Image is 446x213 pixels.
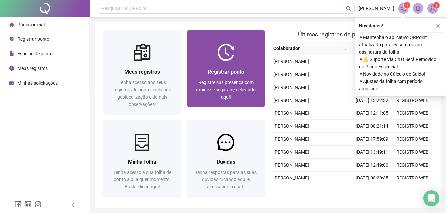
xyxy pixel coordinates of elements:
[392,107,433,120] td: REGISTRO WEB
[273,123,309,129] span: [PERSON_NAME]
[9,37,14,41] span: environment
[103,30,181,114] a: Meus registrosTenha acesso aos seus registros de ponto, incluindo geolocalização e demais observa...
[352,146,392,159] td: [DATE] 13:49:11
[352,45,380,52] span: Data/Hora
[359,5,394,12] span: [PERSON_NAME]
[113,170,171,189] span: Tenha acesso a sua folha de ponto a qualquer momento. Basta clicar aqui!
[17,80,58,86] span: Minhas solicitações
[35,201,41,208] span: instagram
[273,85,309,90] span: [PERSON_NAME]
[113,80,171,107] span: Tenha acesso aos seus registros de ponto, incluindo geolocalização e demais observações!
[349,42,388,55] th: Data/Hora
[359,78,442,92] span: ⚬ Ajustes da folha com período ampliado!
[359,22,383,29] span: Novidades !
[359,56,442,70] span: ⚬ ⚠️ Suporte Via Chat Será Removido do Plano Essencial
[423,190,439,206] div: Open Intercom Messenger
[25,201,31,208] span: linkedin
[298,31,405,38] span: Últimos registros de ponto sincronizados
[435,3,438,8] span: 1
[342,46,346,50] span: search
[196,80,256,100] span: Registre sua presença com rapidez e segurança clicando aqui!
[187,120,265,197] a: DúvidasTenha respostas para as suas dúvidas clicando aqui e acessando o chat!
[17,66,48,71] span: Meus registros
[392,159,433,172] td: REGISTRO WEB
[273,110,309,116] span: [PERSON_NAME]
[433,2,440,9] sup: Atualize o seu contato no menu Meus Dados
[273,59,309,64] span: [PERSON_NAME]
[352,94,392,107] td: [DATE] 13:22:32
[392,94,433,107] td: REGISTRO WEB
[70,203,75,207] span: left
[436,23,440,28] span: close
[128,159,156,165] span: Minha folha
[15,201,21,208] span: facebook
[352,133,392,146] td: [DATE] 17:59:09
[17,36,49,42] span: Registrar ponto
[273,162,309,168] span: [PERSON_NAME]
[273,149,309,155] span: [PERSON_NAME]
[9,81,14,85] span: schedule
[392,120,433,133] td: REGISTRO WEB
[352,172,392,184] td: [DATE] 08:20:35
[273,45,340,52] span: Colaborador
[273,72,309,77] span: [PERSON_NAME]
[124,69,160,75] span: Meus registros
[359,34,442,56] span: ⚬ Mantenha o aplicativo QRPoint atualizado para evitar erros na assinatura da folha!
[352,107,392,120] td: [DATE] 12:11:05
[17,22,45,27] span: Página inicial
[273,136,309,142] span: [PERSON_NAME]
[392,146,433,159] td: REGISTRO WEB
[9,22,14,27] span: home
[392,172,433,184] td: REGISTRO WEB
[208,69,244,75] span: Registrar ponto
[428,3,438,13] img: 90667
[415,5,421,11] span: bell
[401,5,406,11] span: notification
[352,81,392,94] td: [DATE] 17:21:26
[273,98,309,103] span: [PERSON_NAME]
[352,120,392,133] td: [DATE] 08:21:14
[195,170,257,189] span: Tenha respostas para as suas dúvidas clicando aqui e acessando o chat!
[17,51,53,56] span: Espelho de ponto
[359,70,442,78] span: ⚬ Novidade no Cálculo do Saldo!
[352,159,392,172] td: [DATE] 12:49:00
[217,159,235,165] span: Dúvidas
[404,2,410,9] sup: 1
[352,55,392,68] td: [DATE] 12:29:20
[392,133,433,146] td: REGISTRO WEB
[9,66,14,71] span: clock-circle
[273,175,309,180] span: [PERSON_NAME]
[187,30,265,107] a: Registrar pontoRegistre sua presença com rapidez e segurança clicando aqui!
[406,3,408,8] span: 1
[346,6,351,11] span: search
[352,184,392,197] td: [DATE] 18:01:20
[392,184,433,197] td: REGISTRO WEB
[341,43,348,53] span: search
[352,68,392,81] td: [DATE] 08:06:29
[103,120,181,197] a: Minha folhaTenha acesso a sua folha de ponto a qualquer momento. Basta clicar aqui!
[9,51,14,56] span: file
